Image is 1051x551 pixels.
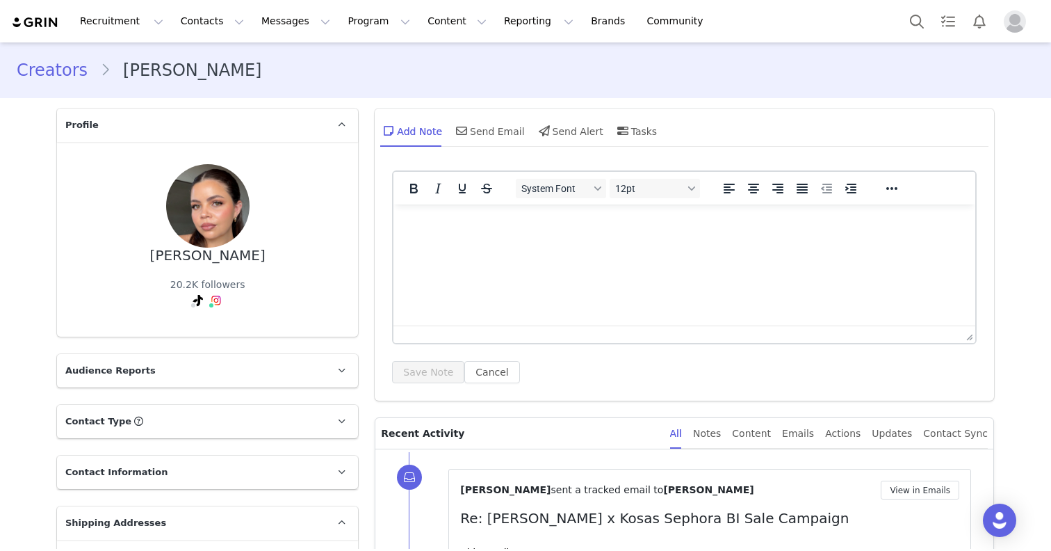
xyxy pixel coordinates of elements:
[923,418,988,449] div: Contact Sync
[150,248,266,264] div: [PERSON_NAME]
[65,516,166,530] span: Shipping Addresses
[610,179,700,198] button: Font sizes
[172,6,252,37] button: Contacts
[460,484,551,495] span: [PERSON_NAME]
[65,415,131,429] span: Contact Type
[663,484,753,495] span: [PERSON_NAME]
[551,484,663,495] span: sent a tracked email to
[880,179,904,198] button: Reveal or hide additional toolbar items
[464,361,519,383] button: Cancel
[166,164,250,248] img: d2d5e977-d988-41b2-9674-177506c4d1f5.jpg
[961,326,975,343] div: Press the Up and Down arrow keys to resize the editor.
[253,6,339,37] button: Messages
[964,6,995,37] button: Notifications
[839,179,863,198] button: Increase indent
[582,6,637,37] a: Brands
[782,418,814,449] div: Emails
[496,6,582,37] button: Reporting
[790,179,814,198] button: Justify
[475,179,498,198] button: Strikethrough
[170,278,245,292] div: 20.2K followers
[670,418,682,449] div: All
[426,179,450,198] button: Italic
[732,418,771,449] div: Content
[419,6,495,37] button: Content
[902,6,932,37] button: Search
[65,364,156,378] span: Audience Reports
[766,179,790,198] button: Align right
[65,465,168,479] span: Contact Information
[1004,10,1026,33] img: placeholder-profile.jpg
[392,361,464,383] button: Save Note
[11,16,60,29] img: grin logo
[614,114,658,147] div: Tasks
[615,183,683,194] span: 12pt
[521,183,589,194] span: System Font
[933,6,963,37] a: Tasks
[460,508,959,529] p: Re: [PERSON_NAME] x Kosas Sephora BI Sale Campaign
[825,418,861,449] div: Actions
[393,205,975,326] iframe: Rich Text Area
[815,179,838,198] button: Decrease indent
[881,481,959,500] button: View in Emails
[717,179,741,198] button: Align left
[516,179,606,198] button: Fonts
[453,114,525,147] div: Send Email
[995,10,1040,33] button: Profile
[65,118,99,132] span: Profile
[872,418,912,449] div: Updates
[380,114,442,147] div: Add Note
[339,6,418,37] button: Program
[402,179,425,198] button: Bold
[450,179,474,198] button: Underline
[381,418,658,449] p: Recent Activity
[211,295,222,306] img: instagram.svg
[72,6,172,37] button: Recruitment
[536,114,603,147] div: Send Alert
[17,58,100,83] a: Creators
[983,504,1016,537] div: Open Intercom Messenger
[639,6,718,37] a: Community
[693,418,721,449] div: Notes
[742,179,765,198] button: Align center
